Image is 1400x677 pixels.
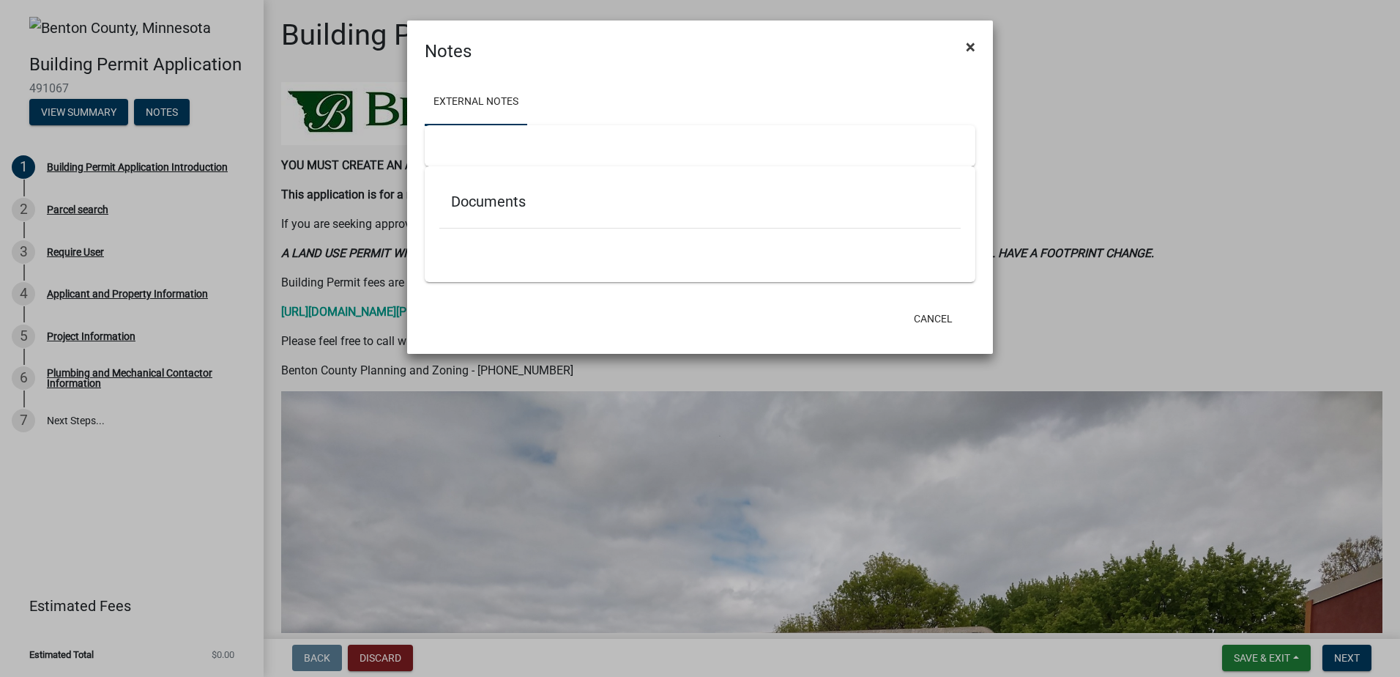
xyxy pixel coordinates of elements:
[425,38,472,64] h4: Notes
[966,37,975,57] span: ×
[425,79,527,126] a: External Notes
[902,306,964,332] button: Cancel
[451,193,949,210] h5: Documents
[954,26,987,67] button: Close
